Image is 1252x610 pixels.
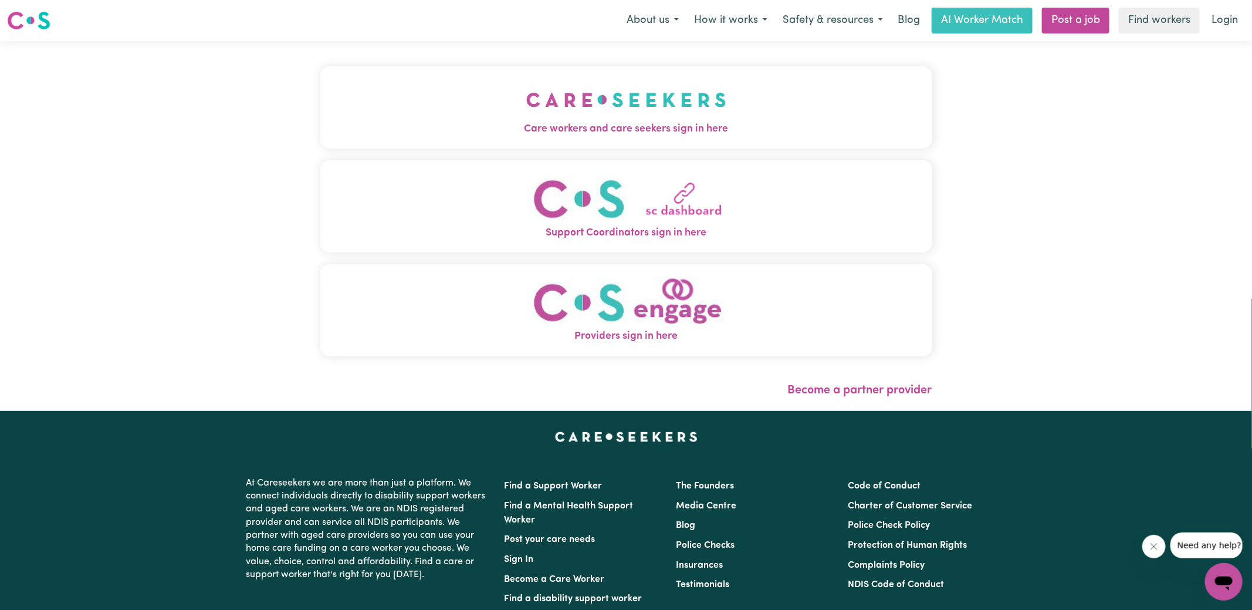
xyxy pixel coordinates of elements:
iframe: Button to launch messaging window [1205,563,1243,601]
a: Find workers [1119,8,1200,33]
a: Careseekers home page [555,432,698,442]
a: Police Check Policy [848,521,930,530]
a: The Founders [676,481,734,491]
button: About us [619,8,686,33]
a: Find a Mental Health Support Worker [504,501,633,525]
button: Providers sign in here [320,264,932,356]
a: Media Centre [676,501,736,511]
a: Testimonials [676,580,729,589]
span: Support Coordinators sign in here [320,225,932,241]
a: AI Worker Match [932,8,1033,33]
a: Become a partner provider [788,385,932,396]
a: Post a job [1042,8,1109,33]
span: Care workers and care seekers sign in here [320,122,932,137]
a: Find a disability support worker [504,594,642,604]
a: Post your care needs [504,535,595,544]
a: Login [1204,8,1245,33]
a: Sign In [504,555,533,564]
a: Code of Conduct [848,481,921,491]
iframe: Close message [1142,535,1166,558]
a: Become a Care Worker [504,575,604,584]
button: How it works [686,8,775,33]
button: Safety & resources [775,8,891,33]
a: Find a Support Worker [504,481,602,491]
iframe: Message from company [1170,533,1243,558]
a: Protection of Human Rights [848,541,967,550]
a: Complaints Policy [848,561,925,570]
a: NDIS Code of Conduct [848,580,945,589]
a: Blog [676,521,695,530]
a: Blog [891,8,927,33]
a: Careseekers logo [7,7,50,34]
p: At Careseekers we are more than just a platform. We connect individuals directly to disability su... [246,472,490,587]
a: Insurances [676,561,723,570]
a: Charter of Customer Service [848,501,973,511]
button: Support Coordinators sign in here [320,160,932,252]
span: Providers sign in here [320,329,932,344]
a: Police Checks [676,541,735,550]
button: Care workers and care seekers sign in here [320,66,932,149]
img: Careseekers logo [7,10,50,31]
